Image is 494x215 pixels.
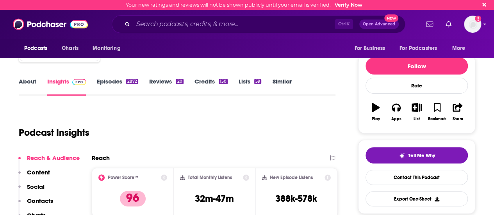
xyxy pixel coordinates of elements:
[24,43,47,54] span: Podcasts
[188,175,232,180] h2: Total Monthly Listens
[391,117,401,121] div: Apps
[464,16,481,33] span: Logged in as celadonmarketing
[442,18,455,31] a: Show notifications dropdown
[366,191,468,206] button: Export One-Sheet
[18,197,53,211] button: Contacts
[19,41,57,56] button: open menu
[354,43,385,54] span: For Business
[93,43,120,54] span: Monitoring
[195,193,234,204] h3: 32m-47m
[366,78,468,94] div: Rate
[399,43,437,54] span: For Podcasters
[270,175,313,180] h2: New Episode Listens
[366,170,468,185] a: Contact This Podcast
[399,153,405,159] img: tell me why sparkle
[18,169,50,183] button: Content
[366,98,386,126] button: Play
[386,98,406,126] button: Apps
[335,2,362,8] a: Verify Now
[448,98,468,126] button: Share
[92,154,110,162] h2: Reach
[447,41,475,56] button: open menu
[97,78,138,96] a: Episodes2872
[176,79,183,84] div: 20
[72,79,86,85] img: Podchaser Pro
[13,17,88,32] img: Podchaser - Follow, Share and Rate Podcasts
[475,16,481,22] svg: Email not verified
[452,43,465,54] span: More
[219,79,228,84] div: 150
[87,41,130,56] button: open menu
[363,22,395,26] span: Open Advanced
[18,154,80,169] button: Reach & Audience
[108,175,138,180] h2: Power Score™
[372,117,380,121] div: Play
[423,18,436,31] a: Show notifications dropdown
[414,117,420,121] div: List
[407,98,427,126] button: List
[452,117,463,121] div: Share
[272,78,291,96] a: Similar
[133,18,335,30] input: Search podcasts, credits, & more...
[47,78,86,96] a: InsightsPodchaser Pro
[275,193,317,204] h3: 388k-578k
[349,41,395,56] button: open menu
[366,57,468,75] button: Follow
[427,98,447,126] button: Bookmark
[19,127,89,139] h1: Podcast Insights
[112,15,405,33] div: Search podcasts, credits, & more...
[239,78,261,96] a: Lists59
[18,183,45,197] button: Social
[384,14,398,22] span: New
[57,41,83,56] a: Charts
[62,43,78,54] span: Charts
[408,153,435,159] span: Tell Me Why
[464,16,481,33] img: User Profile
[464,16,481,33] button: Show profile menu
[394,41,448,56] button: open menu
[428,117,446,121] div: Bookmark
[335,19,353,29] span: Ctrl K
[19,78,36,96] a: About
[194,78,228,96] a: Credits150
[126,2,362,8] div: Your new ratings and reviews will not be shown publicly until your email is verified.
[27,183,45,190] p: Social
[126,79,138,84] div: 2872
[254,79,261,84] div: 59
[120,191,146,206] p: 96
[27,154,80,162] p: Reach & Audience
[27,197,53,204] p: Contacts
[27,169,50,176] p: Content
[366,147,468,163] button: tell me why sparkleTell Me Why
[149,78,183,96] a: Reviews20
[359,20,399,29] button: Open AdvancedNew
